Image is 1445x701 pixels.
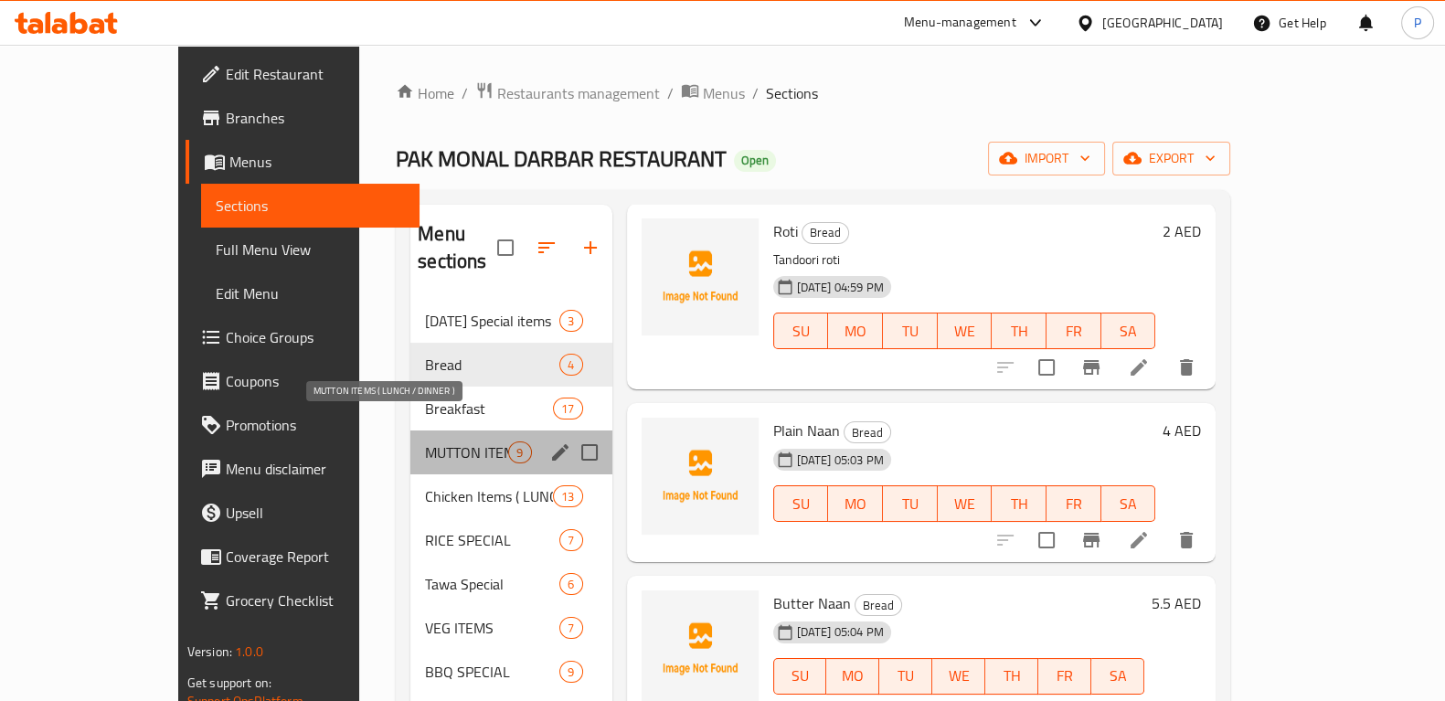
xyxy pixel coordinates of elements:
[559,529,582,551] div: items
[904,12,1016,34] div: Menu-management
[508,441,531,463] div: items
[425,661,559,683] span: BBQ SPECIAL
[1101,485,1156,522] button: SA
[1127,147,1216,170] span: export
[410,518,611,562] div: RICE SPECIAL7
[425,529,559,551] span: RICE SPECIAL
[1128,529,1150,551] a: Edit menu item
[560,576,581,593] span: 6
[1099,663,1137,689] span: SA
[790,279,891,296] span: [DATE] 04:59 PM
[410,562,611,606] div: Tawa Special6
[1112,142,1230,175] button: export
[826,658,879,695] button: MO
[559,617,582,639] div: items
[226,63,405,85] span: Edit Restaurant
[201,271,420,315] a: Edit Menu
[681,81,745,105] a: Menus
[835,318,876,345] span: MO
[1128,356,1150,378] a: Edit menu item
[201,228,420,271] a: Full Menu View
[560,532,581,549] span: 7
[396,138,727,179] span: PAK MONAL DARBAR RESTAURANT
[773,218,798,245] span: Roti
[497,82,660,104] span: Restaurants management
[216,239,405,260] span: Full Menu View
[1054,491,1094,517] span: FR
[186,140,420,184] a: Menus
[186,447,420,491] a: Menu disclaimer
[1091,658,1144,695] button: SA
[887,663,925,689] span: TU
[201,184,420,228] a: Sections
[855,594,902,616] div: Bread
[999,318,1039,345] span: TH
[1101,313,1156,349] button: SA
[667,82,674,104] li: /
[1164,518,1208,562] button: delete
[890,491,930,517] span: TU
[226,589,405,611] span: Grocery Checklist
[509,444,530,462] span: 9
[235,640,263,664] span: 1.0.0
[425,485,553,507] span: Chicken Items ( LUNCH / DINNER )
[642,218,759,335] img: Roti
[781,318,822,345] span: SU
[773,249,1156,271] p: Tandoori roti
[475,81,660,105] a: Restaurants management
[992,313,1047,349] button: TH
[425,310,559,332] span: [DATE] Special items
[642,418,759,535] img: Plain Naan
[1164,345,1208,389] button: delete
[1152,590,1201,616] h6: 5.5 AED
[999,491,1039,517] span: TH
[1054,318,1094,345] span: FR
[226,107,405,129] span: Branches
[802,222,849,244] div: Bread
[1109,318,1149,345] span: SA
[781,491,822,517] span: SU
[425,354,559,376] span: Bread
[773,658,827,695] button: SU
[425,617,559,639] span: VEG ITEMS
[1038,658,1091,695] button: FR
[890,318,930,345] span: TU
[396,81,1230,105] nav: breadcrumb
[1163,418,1201,443] h6: 4 AED
[410,650,611,694] div: BBQ SPECIAL9
[559,573,582,595] div: items
[1069,345,1113,389] button: Branch-specific-item
[547,439,574,466] button: edit
[835,491,876,517] span: MO
[790,451,891,469] span: [DATE] 05:03 PM
[883,485,938,522] button: TU
[773,485,829,522] button: SU
[734,153,776,168] span: Open
[410,474,611,518] div: Chicken Items ( LUNCH / DINNER )13
[828,313,883,349] button: MO
[773,417,840,444] span: Plain Naan
[734,150,776,172] div: Open
[216,282,405,304] span: Edit Menu
[186,315,420,359] a: Choice Groups
[187,640,232,664] span: Version:
[226,414,405,436] span: Promotions
[560,620,581,637] span: 7
[554,400,581,418] span: 17
[773,313,829,349] button: SU
[216,195,405,217] span: Sections
[1414,13,1421,33] span: P
[1003,147,1090,170] span: import
[418,220,496,275] h2: Menu sections
[186,403,420,447] a: Promotions
[226,502,405,524] span: Upsell
[1027,521,1066,559] span: Select to update
[1109,491,1149,517] span: SA
[226,458,405,480] span: Menu disclaimer
[425,573,559,595] span: Tawa Special
[845,422,890,443] span: Bread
